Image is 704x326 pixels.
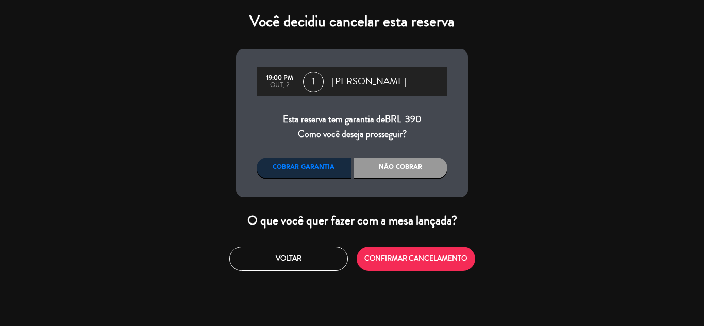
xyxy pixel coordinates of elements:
button: CONFIRMAR CANCELAMENTO [357,247,475,271]
div: Cobrar garantia [257,158,351,178]
button: Voltar [229,247,348,271]
h4: Você decidiu cancelar esta reserva [236,12,468,31]
div: Não cobrar [354,158,448,178]
span: 1 [303,72,324,92]
div: Esta reserva tem garantia de Como você deseja prosseguir? [257,112,447,142]
span: 390 [405,112,421,126]
div: 19:00 PM [262,75,298,82]
span: [PERSON_NAME] [332,74,407,90]
span: BRL [385,112,401,126]
div: out, 2 [262,82,298,89]
div: O que você quer fazer com a mesa lançada? [236,213,468,229]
